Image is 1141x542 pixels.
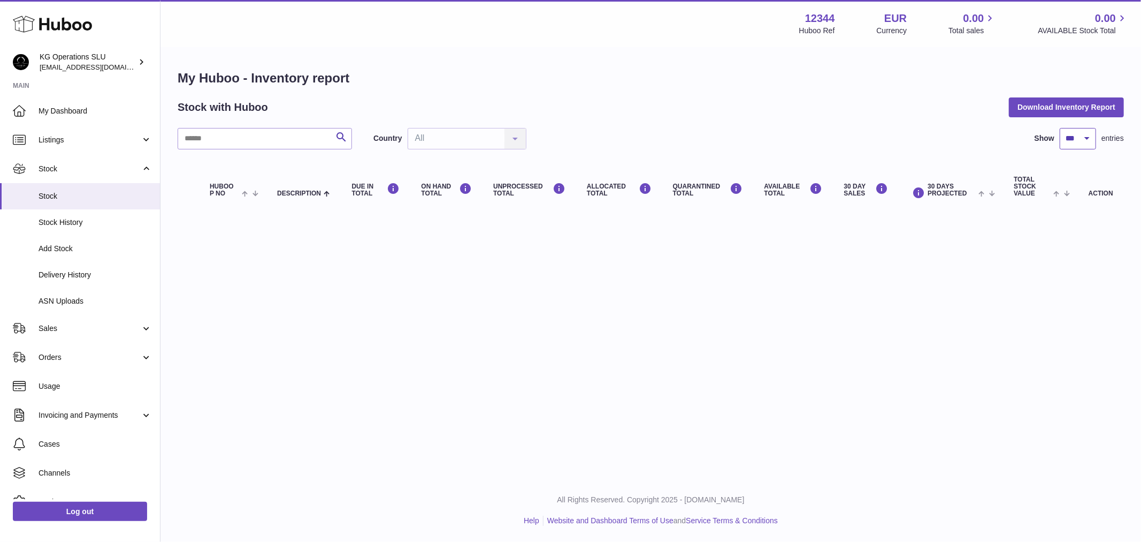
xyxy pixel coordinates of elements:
div: ON HAND Total [421,183,472,197]
a: 0.00 Total sales [948,11,996,36]
span: Stock [39,191,152,201]
span: entries [1101,133,1124,144]
button: Download Inventory Report [1009,97,1124,117]
div: KG Operations SLU [40,52,136,72]
span: My Dashboard [39,106,152,116]
div: QUARANTINED Total [673,183,743,197]
div: Action [1089,190,1113,197]
a: Log out [13,502,147,521]
div: Huboo Ref [799,26,835,36]
div: ALLOCATED Total [587,183,652,197]
span: Stock History [39,217,152,228]
div: UNPROCESSED Total [493,183,565,197]
label: Country [373,133,402,144]
label: Show [1035,133,1054,144]
a: Help [524,516,539,525]
a: Service Terms & Conditions [686,516,778,525]
strong: 12344 [805,11,835,26]
div: Currency [877,26,907,36]
span: Delivery History [39,270,152,280]
span: ASN Uploads [39,296,152,306]
span: Add Stock [39,244,152,254]
span: 0.00 [1095,11,1116,26]
a: 0.00 AVAILABLE Stock Total [1038,11,1128,36]
span: Usage [39,381,152,392]
p: All Rights Reserved. Copyright 2025 - [DOMAIN_NAME] [169,495,1132,505]
span: Orders [39,352,141,363]
div: 30 DAY SALES [844,183,889,197]
a: Website and Dashboard Terms of Use [547,516,673,525]
img: internalAdmin-12344@internal.huboo.com [13,54,29,70]
li: and [543,516,778,526]
span: Total sales [948,26,996,36]
div: DUE IN TOTAL [351,183,400,197]
span: Channels [39,468,152,478]
h1: My Huboo - Inventory report [178,70,1124,87]
span: Stock [39,164,141,174]
span: Settings [39,497,152,507]
span: 0.00 [963,11,984,26]
span: Invoicing and Payments [39,410,141,420]
span: Total stock value [1014,176,1050,198]
span: Description [277,190,321,197]
span: Listings [39,135,141,145]
h2: Stock with Huboo [178,100,268,115]
span: Huboo P no [210,183,239,197]
div: AVAILABLE Total [764,183,823,197]
span: Sales [39,323,141,334]
span: Cases [39,439,152,449]
span: [EMAIL_ADDRESS][DOMAIN_NAME] [40,63,157,71]
span: 30 DAYS PROJECTED [928,183,976,197]
span: AVAILABLE Stock Total [1038,26,1128,36]
strong: EUR [884,11,907,26]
